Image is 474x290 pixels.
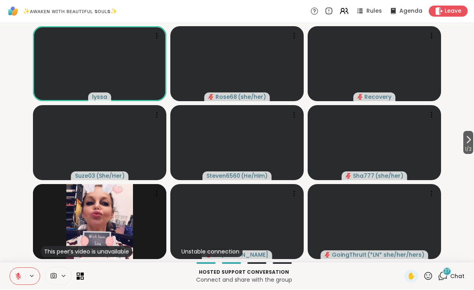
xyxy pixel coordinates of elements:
[325,252,330,258] span: audio-muted
[407,272,415,281] span: ✋
[96,172,125,180] span: ( She/Her )
[208,94,214,100] span: audio-muted
[221,251,268,259] span: [PERSON_NAME]
[366,8,382,15] span: Rules
[89,276,399,284] p: Connect and share with the group
[450,273,464,280] span: Chat
[178,246,243,257] div: Unstable connection
[367,251,424,259] span: ( *LN* she/her/hers )
[92,93,107,101] span: lyssa
[364,93,391,101] span: Recovery
[463,145,473,154] span: 1 / 2
[353,172,374,180] span: Sha777
[75,172,95,180] span: Suze03
[463,131,473,154] button: 1/2
[399,8,422,15] span: Agenda
[66,184,133,259] img: Lisa318
[375,172,403,180] span: ( she/her )
[89,269,399,276] p: Hosted support conversation
[241,172,268,180] span: ( He/Him )
[206,172,240,180] span: Steven6560
[216,93,237,101] span: Rose68
[445,8,461,15] span: Leave
[332,251,366,259] span: GoingThruIt
[41,246,132,257] div: This peer’s video is unavailable
[444,268,450,275] span: 27
[346,173,351,179] span: audio-muted
[238,93,266,101] span: ( she/her )
[23,8,117,15] span: ✨ᴀᴡᴀᴋᴇɴ ᴡɪᴛʜ ʙᴇᴀᴜᴛɪғᴜʟ sᴏᴜʟs✨
[6,5,20,18] img: ShareWell Logomark
[357,94,363,100] span: audio-muted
